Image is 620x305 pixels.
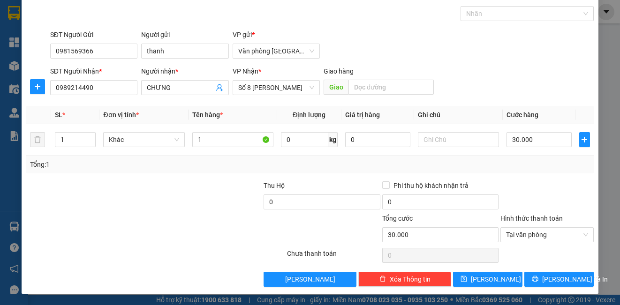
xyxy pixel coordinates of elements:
[379,275,386,283] span: delete
[324,67,354,75] span: Giao hàng
[328,132,338,147] span: kg
[238,81,314,95] span: Số 8 Tôn Thất Thuyết
[579,132,590,147] button: plus
[30,159,240,170] div: Tổng: 1
[30,79,45,94] button: plus
[500,215,563,222] label: Hình thức thanh toán
[192,111,223,119] span: Tên hàng
[55,111,62,119] span: SL
[382,215,413,222] span: Tổng cước
[233,67,258,75] span: VP Nhận
[109,133,179,147] span: Khác
[264,272,356,287] button: [PERSON_NAME]
[348,80,434,95] input: Dọc đường
[542,274,608,284] span: [PERSON_NAME] và In
[507,111,538,119] span: Cước hàng
[418,132,499,147] input: Ghi Chú
[471,274,521,284] span: [PERSON_NAME]
[532,275,538,283] span: printer
[50,66,137,76] div: SĐT Người Nhận
[192,132,273,147] input: VD: Bàn, Ghế
[461,275,467,283] span: save
[506,228,588,242] span: Tại văn phòng
[141,66,228,76] div: Người nhận
[453,272,522,287] button: save[PERSON_NAME]
[390,274,431,284] span: Xóa Thông tin
[50,30,137,40] div: SĐT Người Gửi
[216,84,223,91] span: user-add
[345,111,380,119] span: Giá trị hàng
[264,182,285,189] span: Thu Hộ
[233,30,320,40] div: VP gửi
[238,44,314,58] span: Văn phòng Nam Định
[286,248,381,265] div: Chưa thanh toán
[390,180,472,191] span: Phí thu hộ khách nhận trả
[345,132,410,147] input: 0
[103,111,138,119] span: Đơn vị tính
[414,106,503,124] th: Ghi chú
[580,136,590,143] span: plus
[293,111,325,119] span: Định lượng
[324,80,348,95] span: Giao
[30,132,45,147] button: delete
[30,83,45,90] span: plus
[358,272,451,287] button: deleteXóa Thông tin
[285,274,335,284] span: [PERSON_NAME]
[141,30,228,40] div: Người gửi
[524,272,594,287] button: printer[PERSON_NAME] và In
